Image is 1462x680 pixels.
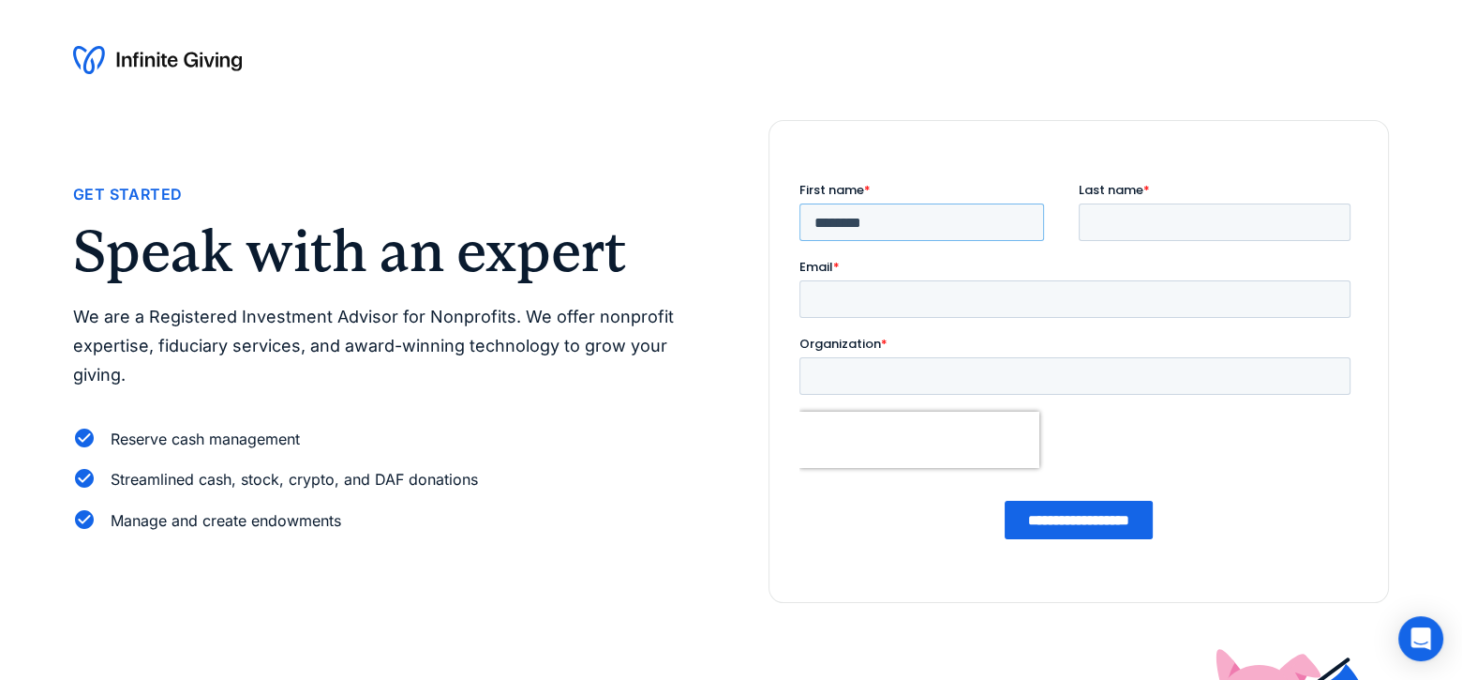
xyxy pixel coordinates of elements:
p: We are a Registered Investment Advisor for Nonprofits. We offer nonprofit expertise, fiduciary se... [73,303,694,389]
h2: Speak with an expert [73,222,694,280]
div: Manage and create endowments [111,508,341,534]
div: Reserve cash management [111,427,300,452]
div: Streamlined cash, stock, crypto, and DAF donations [111,467,478,492]
iframe: Form 0 [799,181,1358,572]
div: Get Started [73,182,182,207]
div: Open Intercom Messenger [1398,616,1443,661]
